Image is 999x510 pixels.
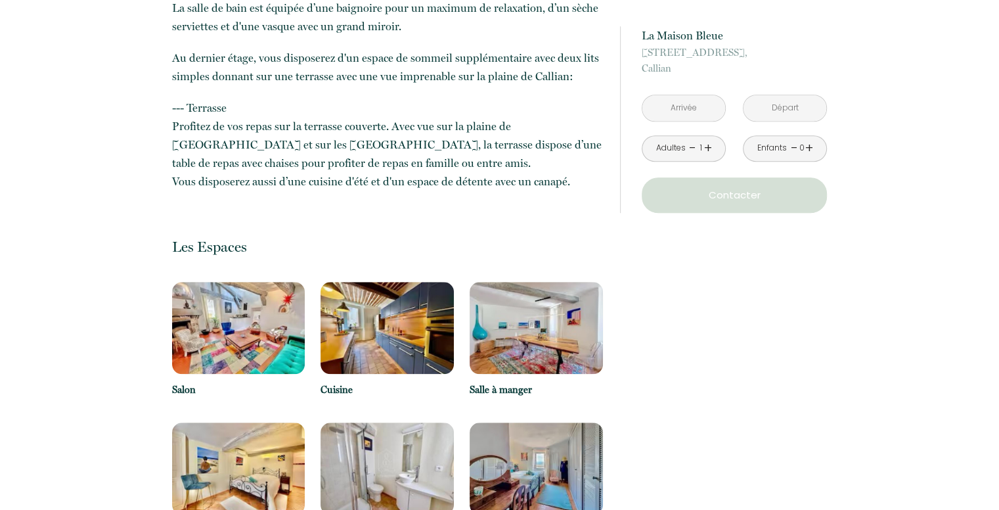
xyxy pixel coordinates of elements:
[172,99,603,191] p: --- Terrasse Profitez de vos repas sur la terrasse couverte. Avec vue sur la plaine de [GEOGRAPHI...
[689,138,696,158] a: -
[642,45,827,60] span: [STREET_ADDRESS],
[172,238,603,256] p: Les Espaces
[799,142,805,154] div: 0
[642,45,827,76] p: Callian
[757,142,787,154] div: Enfants
[698,142,704,154] div: 1
[321,382,454,398] p: Cuisine
[744,95,826,121] input: Départ
[642,95,725,121] input: Arrivée
[172,282,305,374] img: 17455704943212.jpeg
[172,49,603,85] p: Au dernier étage, vous disposerez d'un espace de sommeil supplémentaire avec deux lits simples do...
[646,187,822,203] p: Contacter
[642,26,827,45] p: La Maison Bleue
[321,282,454,374] img: 17455705209429.jpeg
[790,138,797,158] a: -
[642,177,827,213] button: Contacter
[704,138,712,158] a: +
[655,142,685,154] div: Adultes
[805,138,813,158] a: +
[172,382,305,398] p: Salon
[470,382,603,398] p: Salle à manger
[470,282,603,374] img: 17455705415045.jpeg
